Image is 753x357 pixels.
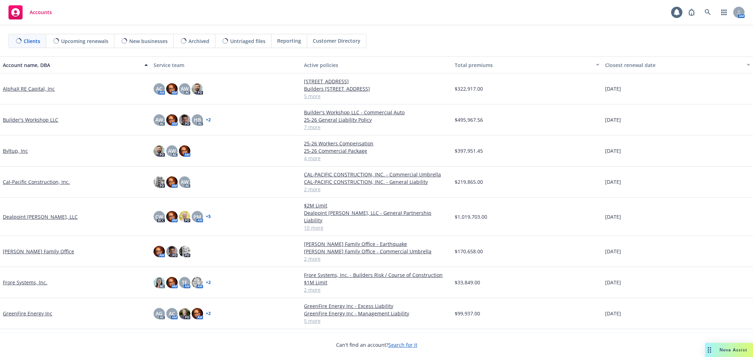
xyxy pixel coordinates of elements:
[181,85,189,92] span: AW
[166,246,178,257] img: photo
[206,311,211,316] a: + 2
[155,116,163,123] span: AW
[169,310,175,317] span: AC
[304,209,449,224] a: Dealpoint [PERSON_NAME], LLC - General Partnership Liability
[181,178,189,186] span: AW
[452,56,603,73] button: Total premiums
[304,85,449,92] a: Builders [STREET_ADDRESS]
[179,211,190,222] img: photo
[455,85,483,92] span: $322,917.00
[304,240,449,248] a: [PERSON_NAME] Family Office - Earthquake
[192,277,203,288] img: photo
[304,140,449,147] a: 25-26 Workers Compensation
[192,83,203,95] img: photo
[206,118,211,122] a: + 2
[166,114,178,126] img: photo
[179,114,190,126] img: photo
[206,280,211,285] a: + 2
[301,56,452,73] button: Active policies
[605,213,621,220] span: [DATE]
[154,145,165,157] img: photo
[166,211,178,222] img: photo
[701,5,715,19] a: Search
[3,213,78,220] a: Dealpoint [PERSON_NAME], LLC
[602,56,753,73] button: Closest renewal date
[455,279,480,286] span: $33,849.00
[455,61,592,69] div: Total premiums
[304,109,449,116] a: Builder's Workshop LLC - Commercial Auto
[182,279,187,286] span: TF
[193,213,201,220] span: PM
[605,248,621,255] span: [DATE]
[455,310,480,317] span: $99,937.00
[605,116,621,123] span: [DATE]
[605,279,621,286] span: [DATE]
[192,308,203,319] img: photo
[30,10,52,15] span: Accounts
[166,176,178,188] img: photo
[156,85,162,92] span: AC
[304,61,449,69] div: Active policies
[166,277,178,288] img: photo
[304,286,449,294] a: 2 more
[155,213,163,220] span: CW
[304,155,449,162] a: 4 more
[336,341,417,349] span: Can't find an account?
[6,2,55,22] a: Accounts
[605,310,621,317] span: [DATE]
[304,279,449,286] a: $1M Limit
[304,178,449,186] a: CAL-PACIFIC CONSTRUCTION, INC. - General Liability
[154,277,165,288] img: photo
[24,37,40,45] span: Clients
[3,85,55,92] a: AlphaX RE Capital, Inc
[61,37,108,45] span: Upcoming renewals
[129,37,168,45] span: New businesses
[455,116,483,123] span: $495,967.56
[455,147,483,155] span: $397,951.45
[705,343,714,357] div: Drag to move
[168,147,176,155] span: AW
[304,123,449,131] a: 7 more
[179,246,190,257] img: photo
[3,116,58,123] a: Builder's Workshop LLC
[304,271,449,279] a: Frore Systems, Inc. - Builders Risk / Course of Construction
[3,310,52,317] a: GreenFire Energy Inc
[206,214,211,219] a: + 5
[605,85,621,92] span: [DATE]
[304,116,449,123] a: 25-26 General Liability Policy
[154,61,299,69] div: Service team
[455,213,487,220] span: $1,019,703.00
[304,202,449,209] a: $2M Limit
[230,37,265,45] span: Untriaged files
[304,147,449,155] a: 25-26 Commercial Package
[3,279,47,286] a: Frore Systems, Inc.
[455,178,483,186] span: $219,865.00
[179,308,190,319] img: photo
[194,116,201,123] span: HB
[388,341,417,348] a: Search for it
[605,178,621,186] span: [DATE]
[705,343,753,357] button: Nova Assist
[154,246,165,257] img: photo
[277,37,301,44] span: Reporting
[304,171,449,178] a: CAL-PACIFIC CONSTRUCTION, INC. - Commercial Umbrella
[304,302,449,310] a: GreenFire Energy Inc - Excess Liability
[685,5,699,19] a: Report a Bug
[179,145,190,157] img: photo
[304,224,449,231] a: 10 more
[717,5,731,19] a: Switch app
[154,176,165,188] img: photo
[605,147,621,155] span: [DATE]
[3,248,74,255] a: [PERSON_NAME] Family Office
[455,248,483,255] span: $170,658.00
[719,347,747,353] span: Nova Assist
[304,186,449,193] a: 2 more
[189,37,209,45] span: Archived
